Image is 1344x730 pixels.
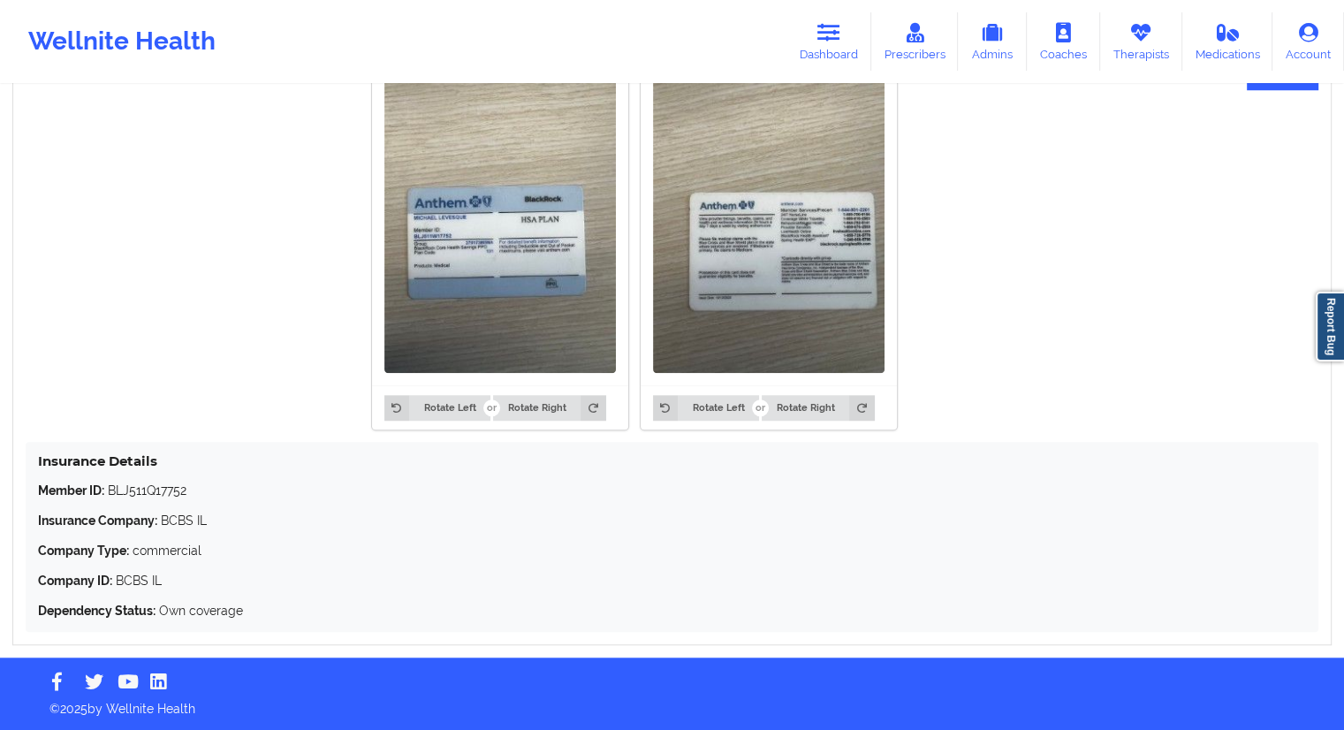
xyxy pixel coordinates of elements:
p: commercial [38,542,1306,559]
a: Therapists [1100,12,1182,71]
button: Rotate Left [384,395,490,420]
a: Report Bug [1316,292,1344,361]
strong: Insurance Company: [38,513,157,528]
p: BCBS IL [38,572,1306,589]
p: BLJ511Q17752 [38,482,1306,499]
strong: Company ID: [38,574,112,588]
strong: Dependency Status: [38,604,156,618]
button: Rotate Right [493,395,605,420]
strong: Member ID: [38,483,104,498]
a: Prescribers [871,12,959,71]
img: Michael Levesque [384,65,616,373]
a: Medications [1182,12,1273,71]
a: Admins [958,12,1027,71]
a: Dashboard [786,12,871,71]
a: Account [1272,12,1344,71]
button: Rotate Right [762,395,874,420]
button: Rotate Left [653,395,759,420]
img: Michael Levesque [653,65,885,373]
p: Own coverage [38,602,1306,620]
h4: Insurance Details [38,452,1306,469]
a: Coaches [1027,12,1100,71]
strong: Company Type: [38,544,129,558]
p: BCBS IL [38,512,1306,529]
p: © 2025 by Wellnite Health [37,688,1307,718]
